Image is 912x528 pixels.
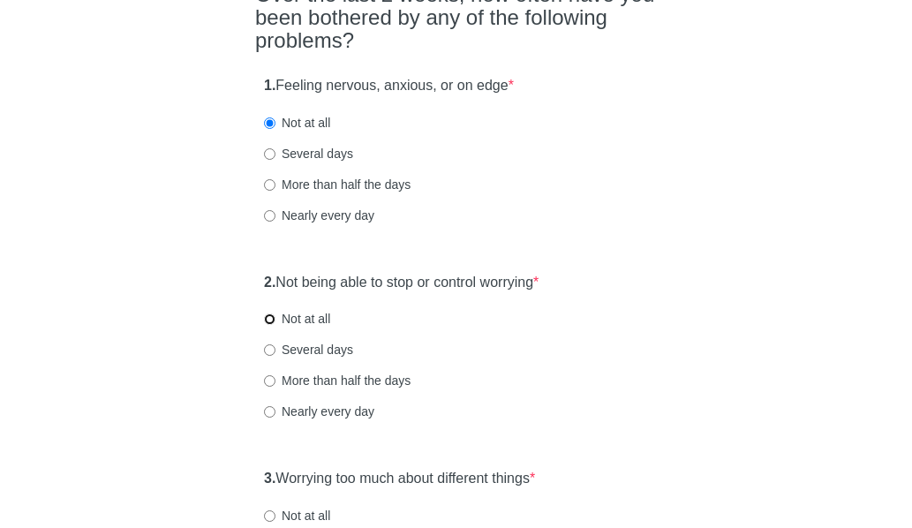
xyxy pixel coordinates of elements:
label: Nearly every day [264,207,374,224]
strong: 3. [264,471,275,486]
label: Several days [264,341,353,358]
input: More than half the days [264,375,275,387]
input: Not at all [264,313,275,325]
strong: 1. [264,78,275,93]
strong: 2. [264,275,275,290]
label: Not being able to stop or control worrying [264,273,539,293]
input: Not at all [264,510,275,522]
label: Not at all [264,507,330,524]
input: Nearly every day [264,210,275,222]
label: Not at all [264,310,330,328]
label: Feeling nervous, anxious, or on edge [264,76,514,96]
input: More than half the days [264,179,275,191]
label: More than half the days [264,372,411,389]
label: More than half the days [264,176,411,193]
input: Several days [264,344,275,356]
label: Nearly every day [264,403,374,420]
label: Not at all [264,114,330,132]
label: Several days [264,145,353,162]
input: Not at all [264,117,275,129]
input: Nearly every day [264,406,275,418]
label: Worrying too much about different things [264,469,535,489]
input: Several days [264,148,275,160]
